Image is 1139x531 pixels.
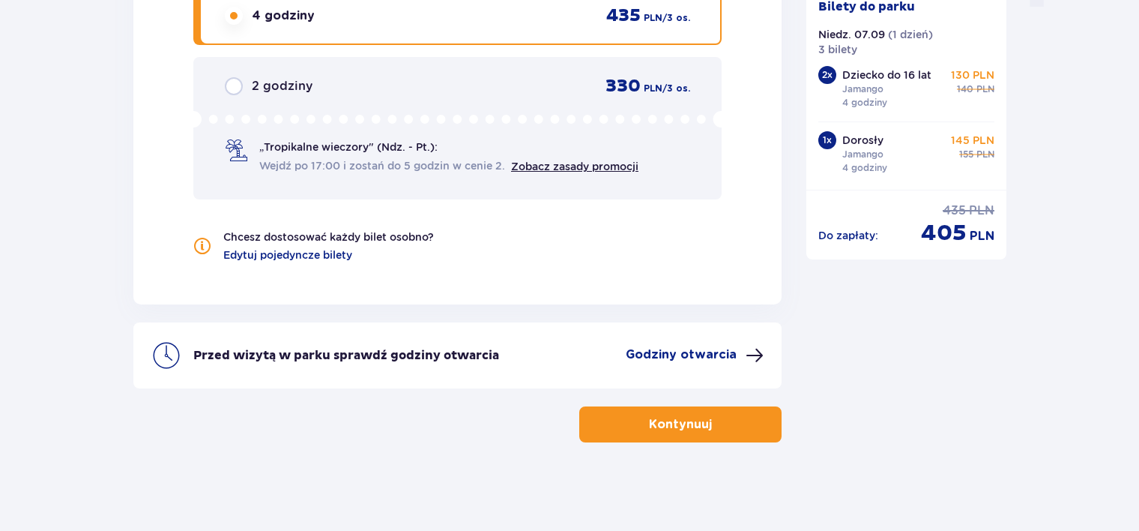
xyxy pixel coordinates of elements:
p: / 3 os. [662,11,690,25]
p: PLN [970,228,994,244]
p: 3 bilety [818,42,857,57]
p: Przed wizytą w parku sprawdź godziny otwarcia [193,347,499,364]
a: Edytuj pojedyncze bilety [223,247,352,262]
p: Dziecko do 16 lat [842,67,931,82]
p: „Tropikalne wieczory" (Ndz. - Pt.): [259,139,438,154]
p: PLN [976,148,994,161]
p: 405 [921,219,967,247]
p: PLN [644,82,662,95]
p: 4 godziny [252,7,315,24]
p: ( 1 dzień ) [888,27,933,42]
div: 1 x [818,131,836,149]
p: PLN [976,82,994,96]
p: / 3 os. [662,82,690,95]
p: 2 godziny [252,78,312,94]
button: Kontynuuj [579,406,782,442]
p: Godziny otwarcia [626,346,737,363]
p: 4 godziny [842,96,887,109]
img: clock icon [151,340,181,370]
a: Zobacz zasady promocji [511,160,638,172]
p: 140 [957,82,973,96]
div: 2 x [818,66,836,84]
p: PLN [644,11,662,25]
p: 330 [605,75,641,97]
p: 155 [959,148,973,161]
p: Chcesz dostosować każdy bilet osobno? [223,229,434,244]
p: Jamango [842,82,883,96]
p: Kontynuuj [649,416,712,433]
button: Godziny otwarcia [626,346,764,364]
p: 4 godziny [842,161,887,175]
p: 435 [943,202,966,219]
p: PLN [969,202,994,219]
p: Jamango [842,148,883,161]
p: 130 PLN [951,67,994,82]
span: Wejdź po 17:00 i zostań do 5 godzin w cenie 2. [259,158,505,173]
p: Niedz. 07.09 [818,27,885,42]
p: 435 [606,4,641,27]
p: Dorosły [842,133,883,148]
p: 145 PLN [951,133,994,148]
p: Do zapłaty : [818,228,878,243]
